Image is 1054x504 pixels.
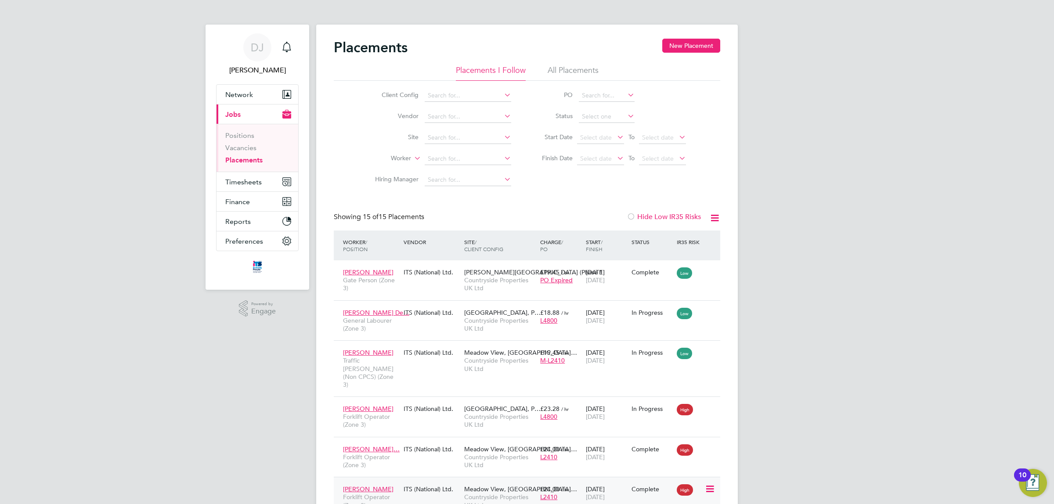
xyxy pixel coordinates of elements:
[216,65,299,76] span: Don Jeater
[632,349,673,356] div: In Progress
[216,260,299,274] a: Go to home page
[1018,475,1026,486] div: 10
[341,440,720,448] a: [PERSON_NAME]…Forklift Operator (Zone 3)ITS (National) Ltd.Meadow View, [GEOGRAPHIC_DATA]…Country...
[540,309,559,317] span: £18.88
[677,267,692,279] span: Low
[251,300,276,308] span: Powered by
[361,154,411,163] label: Worker
[464,317,536,332] span: Countryside Properties UK Ltd
[586,317,605,324] span: [DATE]
[540,493,557,501] span: L2410
[251,260,263,274] img: itsconstruction-logo-retina.png
[217,124,298,172] div: Jobs
[627,212,701,221] label: Hide Low IR35 Risks
[677,348,692,359] span: Low
[368,112,419,120] label: Vendor
[464,268,603,276] span: [PERSON_NAME][GEOGRAPHIC_DATA] (Phase 1
[225,131,254,140] a: Positions
[626,131,637,143] span: To
[225,90,253,99] span: Network
[341,234,401,257] div: Worker
[425,111,511,123] input: Search for...
[343,405,393,413] span: [PERSON_NAME]
[464,445,577,453] span: Meadow View, [GEOGRAPHIC_DATA]…
[677,484,693,496] span: High
[225,144,256,152] a: Vacancies
[363,212,379,221] span: 15 of
[675,234,705,250] div: IR35 Risk
[464,309,541,317] span: [GEOGRAPHIC_DATA], P…
[401,400,462,417] div: ITS (National) Ltd.
[462,234,538,257] div: Site
[561,269,569,276] span: / hr
[341,263,720,271] a: [PERSON_NAME]Gate Person (Zone 3)ITS (National) Ltd.[PERSON_NAME][GEOGRAPHIC_DATA] (Phase 1Countr...
[586,453,605,461] span: [DATE]
[343,485,393,493] span: [PERSON_NAME]
[584,344,629,369] div: [DATE]
[343,356,399,389] span: Traffic [PERSON_NAME] (Non CPCS) (Zone 3)
[626,152,637,164] span: To
[561,310,569,316] span: / hr
[464,453,536,469] span: Countryside Properties UK Ltd
[464,238,503,252] span: / Client Config
[464,413,536,428] span: Countryside Properties UK Ltd
[217,85,298,104] button: Network
[216,33,299,76] a: DJ[PERSON_NAME]
[343,276,399,292] span: Gate Person (Zone 3)
[334,39,408,56] h2: Placements
[540,276,573,284] span: PO Expired
[632,268,673,276] div: Complete
[217,104,298,124] button: Jobs
[363,212,424,221] span: 15 Placements
[533,112,573,120] label: Status
[677,308,692,319] span: Low
[629,234,675,250] div: Status
[464,349,577,356] span: Meadow View, [GEOGRAPHIC_DATA]…
[343,445,400,453] span: [PERSON_NAME]…
[368,133,419,141] label: Site
[540,405,559,413] span: £23.28
[561,349,569,356] span: / hr
[464,276,536,292] span: Countryside Properties UK Ltd
[540,453,557,461] span: L2410
[561,446,569,453] span: / hr
[579,111,635,123] input: Select one
[401,441,462,457] div: ITS (National) Ltd.
[343,309,409,317] span: [PERSON_NAME] De…
[540,317,557,324] span: L4800
[217,231,298,251] button: Preferences
[217,212,298,231] button: Reports
[341,480,720,488] a: [PERSON_NAME]Forklift Operator (Zone 3)ITS (National) Ltd.Meadow View, [GEOGRAPHIC_DATA]…Countrys...
[217,172,298,191] button: Timesheets
[677,444,693,456] span: High
[343,349,393,356] span: [PERSON_NAME]
[677,404,693,415] span: High
[561,406,569,412] span: / hr
[217,192,298,211] button: Finance
[401,234,462,250] div: Vendor
[540,485,559,493] span: £24.00
[343,268,393,276] span: [PERSON_NAME]
[225,178,262,186] span: Timesheets
[225,156,263,164] a: Placements
[642,155,674,162] span: Select date
[584,441,629,465] div: [DATE]
[334,212,426,222] div: Showing
[533,91,573,99] label: PO
[368,91,419,99] label: Client Config
[632,309,673,317] div: In Progress
[662,39,720,53] button: New Placement
[341,344,720,351] a: [PERSON_NAME]Traffic [PERSON_NAME] (Non CPCS) (Zone 3)ITS (National) Ltd.Meadow View, [GEOGRAPHIC...
[368,175,419,183] label: Hiring Manager
[580,133,612,141] span: Select date
[401,264,462,281] div: ITS (National) Ltd.
[456,65,526,81] li: Placements I Follow
[548,65,599,81] li: All Placements
[584,264,629,288] div: [DATE]
[251,308,276,315] span: Engage
[343,317,399,332] span: General Labourer (Zone 3)
[225,198,250,206] span: Finance
[343,238,368,252] span: / Position
[586,413,605,421] span: [DATE]
[579,90,635,102] input: Search for...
